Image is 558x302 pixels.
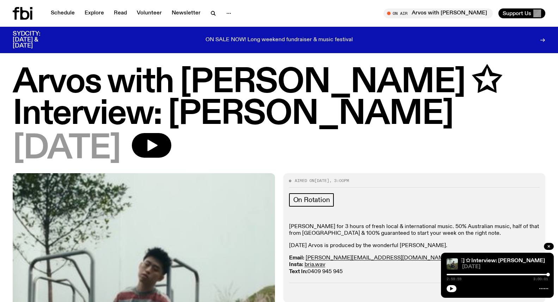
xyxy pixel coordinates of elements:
span: 3:00:01 [533,277,548,281]
strong: Insta: [289,262,303,268]
span: On Rotation [293,196,330,204]
a: Read [110,8,131,18]
a: Volunteer [133,8,166,18]
p: [PERSON_NAME] for 3 hours of fresh local & international music. ​50% Australian music, half of th... [289,224,540,237]
span: [DATE] [314,178,329,183]
img: Rich Brian sits on playground equipment pensively, feeling ethereal in a misty setting [447,258,458,270]
span: 2:59:59 [447,277,461,281]
a: On Rotation [289,193,334,207]
span: , 3:00pm [329,178,349,183]
span: Aired on [295,178,314,183]
span: Support Us [503,10,531,17]
p: 0409 945 945 [289,255,540,275]
a: Explore [80,8,108,18]
span: [DATE] [13,133,121,165]
p: [DATE] Arvos is produced by the wonderful [PERSON_NAME]. [289,243,540,249]
a: Newsletter [167,8,205,18]
span: [DATE] [462,264,548,270]
a: bria.wav [305,262,325,268]
h3: SYDCITY: [DATE] & [DATE] [13,31,58,49]
a: Schedule [47,8,79,18]
p: ON SALE NOW! Long weekend fundraiser & music festival [206,37,353,43]
h1: Arvos with [PERSON_NAME] ✩ Interview: [PERSON_NAME] [13,67,545,130]
a: Arvos with [PERSON_NAME] ✩ Interview: [PERSON_NAME] [390,258,545,264]
a: [PERSON_NAME][EMAIL_ADDRESS][DOMAIN_NAME] [306,255,449,261]
strong: Text In: [289,269,307,275]
button: On AirArvos with [PERSON_NAME] [384,8,493,18]
button: Support Us [498,8,545,18]
strong: Email: [289,255,304,261]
